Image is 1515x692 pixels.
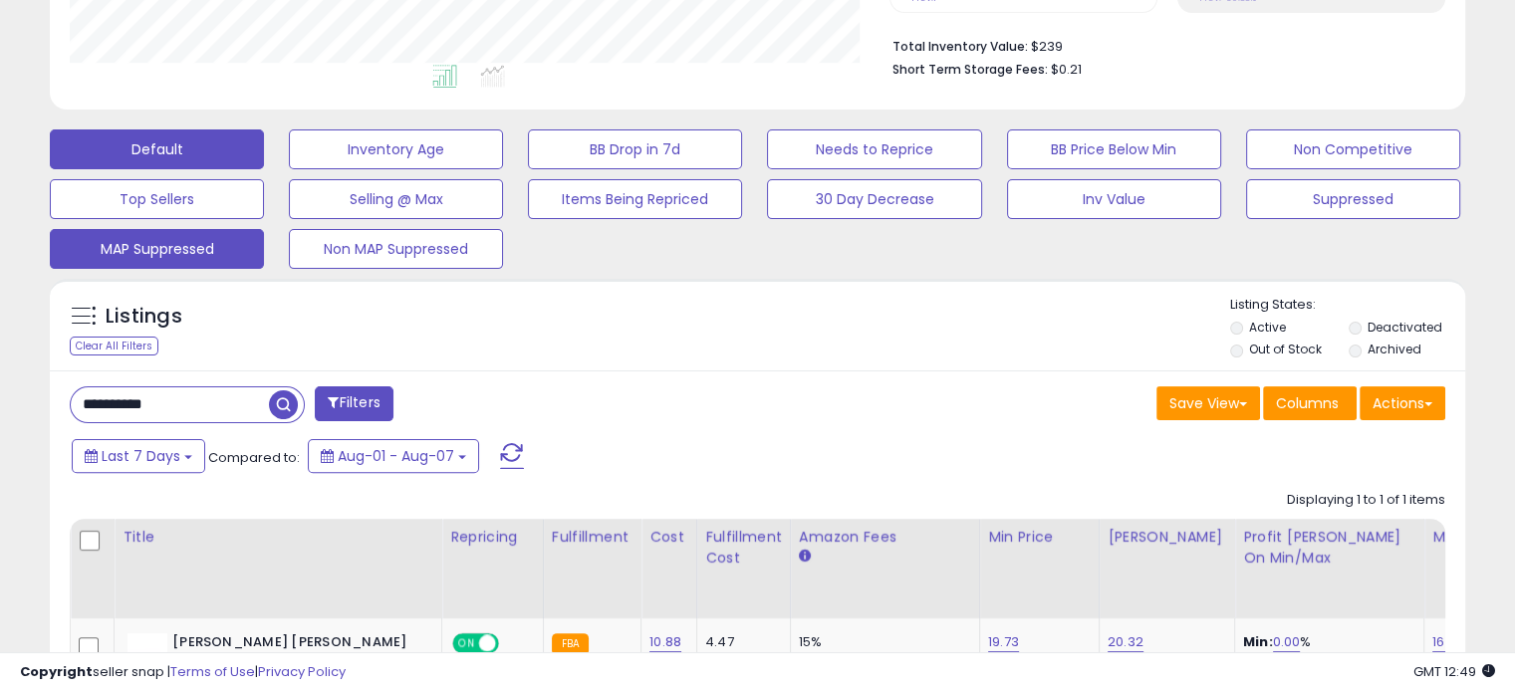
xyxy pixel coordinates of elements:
b: Min: [1243,632,1273,651]
div: Fulfillment [552,527,632,548]
button: Needs to Reprice [767,129,981,169]
small: FBA [552,633,589,655]
div: Amazon Fees [799,527,971,548]
button: Non Competitive [1246,129,1460,169]
button: Columns [1263,386,1357,420]
b: Total Inventory Value: [892,38,1028,55]
label: Archived [1367,341,1420,357]
div: Min Price [988,527,1091,548]
a: 16.03 [1432,632,1464,652]
span: 2025-08-15 12:49 GMT [1413,662,1495,681]
a: Terms of Use [170,662,255,681]
div: Profit [PERSON_NAME] on Min/Max [1243,527,1415,569]
span: $0.21 [1051,60,1082,79]
li: $239 [892,33,1430,57]
span: Compared to: [208,448,300,467]
button: Items Being Repriced [528,179,742,219]
div: Fulfillment Cost [705,527,782,569]
p: Listing States: [1230,296,1465,315]
strong: Copyright [20,662,93,681]
button: Top Sellers [50,179,264,219]
a: 19.73 [988,632,1019,652]
a: 20.32 [1108,632,1143,652]
div: % [1243,633,1408,670]
div: 4.47 [705,633,775,651]
button: Save View [1156,386,1260,420]
span: Columns [1276,393,1339,413]
button: Last 7 Days [72,439,205,473]
h5: Listings [106,303,182,331]
div: Cost [649,527,688,548]
button: Aug-01 - Aug-07 [308,439,479,473]
label: Out of Stock [1249,341,1322,357]
button: Actions [1360,386,1445,420]
b: Short Term Storage Fees: [892,61,1048,78]
button: Selling @ Max [289,179,503,219]
button: Default [50,129,264,169]
button: Inventory Age [289,129,503,169]
a: 0.00 [1273,632,1301,652]
div: seller snap | | [20,663,346,682]
img: 31K128w0xmL._SL40_.jpg [127,633,167,673]
button: Filters [315,386,392,421]
div: Displaying 1 to 1 of 1 items [1287,491,1445,510]
span: Aug-01 - Aug-07 [338,446,454,466]
button: BB Drop in 7d [528,129,742,169]
small: Amazon Fees. [799,548,811,566]
button: Inv Value [1007,179,1221,219]
span: Last 7 Days [102,446,180,466]
button: Suppressed [1246,179,1460,219]
div: 15% [799,633,964,651]
a: Privacy Policy [258,662,346,681]
label: Deactivated [1367,319,1441,336]
div: MAP [1432,527,1471,548]
button: MAP Suppressed [50,229,264,269]
button: BB Price Below Min [1007,129,1221,169]
th: The percentage added to the cost of goods (COGS) that forms the calculator for Min & Max prices. [1235,519,1424,618]
button: 30 Day Decrease [767,179,981,219]
button: Non MAP Suppressed [289,229,503,269]
label: Active [1249,319,1286,336]
div: Repricing [450,527,535,548]
div: [PERSON_NAME] [1108,527,1226,548]
a: 10.88 [649,632,681,652]
div: Title [123,527,433,548]
div: Clear All Filters [70,337,158,355]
